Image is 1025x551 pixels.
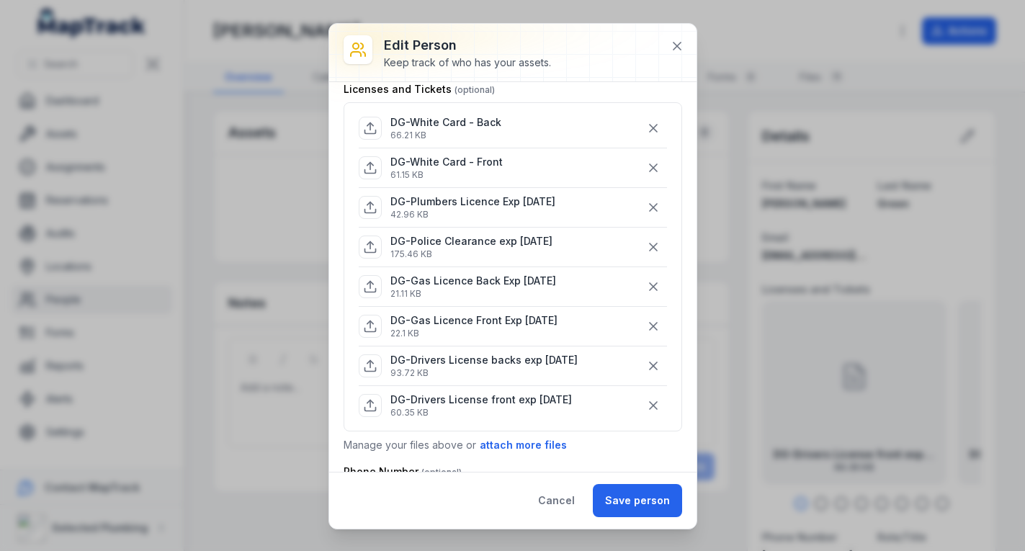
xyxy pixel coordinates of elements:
[593,484,682,517] button: Save person
[344,465,462,479] label: Phone Number
[526,484,587,517] button: Cancel
[390,130,501,141] p: 66.21 KB
[390,328,558,339] p: 22.1 KB
[344,82,495,97] label: Licenses and Tickets
[344,437,682,453] p: Manage your files above or
[384,55,551,70] div: Keep track of who has your assets.
[390,288,556,300] p: 21.11 KB
[390,248,552,260] p: 175.46 KB
[390,407,572,418] p: 60.35 KB
[390,367,578,379] p: 93.72 KB
[390,209,555,220] p: 42.96 KB
[390,115,501,130] p: DG-White Card - Back
[390,194,555,209] p: DG-Plumbers Licence Exp [DATE]
[390,169,503,181] p: 61.15 KB
[390,353,578,367] p: DG-Drivers License backs exp [DATE]
[390,234,552,248] p: DG-Police Clearance exp [DATE]
[390,274,556,288] p: DG-Gas Licence Back Exp [DATE]
[384,35,551,55] h3: Edit person
[390,155,503,169] p: DG-White Card - Front
[390,313,558,328] p: DG-Gas Licence Front Exp [DATE]
[390,393,572,407] p: DG-Drivers License front exp [DATE]
[479,437,568,453] button: attach more files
